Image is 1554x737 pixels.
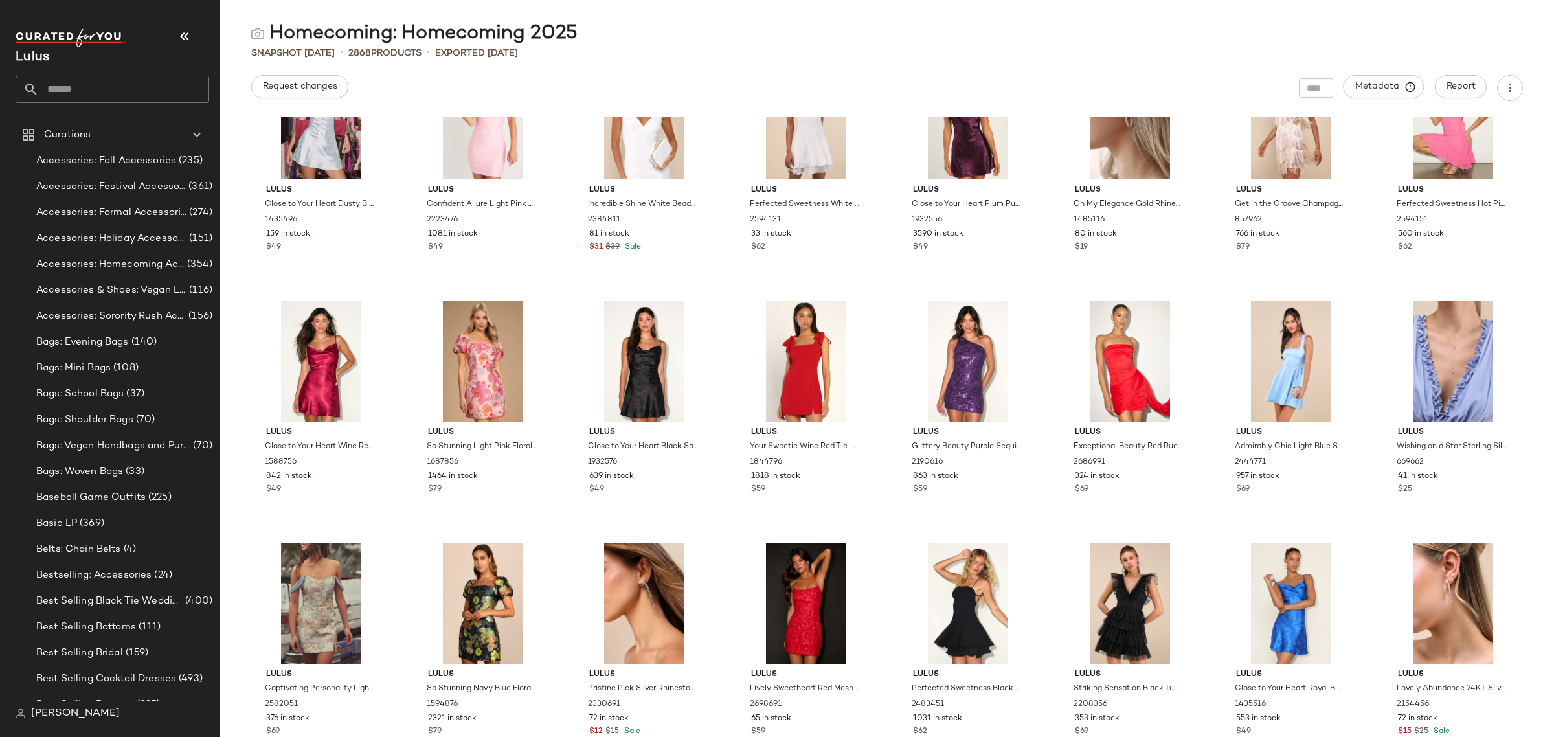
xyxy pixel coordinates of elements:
[913,713,962,725] span: 1031 in stock
[912,199,1022,210] span: Close to Your Heart Plum Purple Satin Jacquard Cowl Slip Dress
[251,27,264,40] img: svg%3e
[741,543,872,664] img: 2698691_01_hero_2025-07-07.jpg
[750,214,781,226] span: 2594131
[427,45,430,61] span: •
[186,179,212,194] span: (361)
[36,335,129,350] span: Bags: Evening Bags
[36,179,186,194] span: Accessories: Festival Accessories
[589,669,699,681] span: Lulus
[622,243,641,251] span: Sale
[1074,699,1107,710] span: 2208356
[427,683,537,695] span: So Stunning Navy Blue Floral Jacquard Puff Sleeve Mini Dress
[190,438,212,453] span: (70)
[1226,301,1357,422] img: 11792481_2444771.jpg
[16,29,126,47] img: cfy_white_logo.C9jOOHJF.svg
[1398,242,1412,253] span: $62
[588,699,620,710] span: 2330691
[579,301,710,422] img: 1932576_2_02_front_Retakes_2025-07-29.jpg
[266,185,376,196] span: Lulus
[129,335,157,350] span: (140)
[750,683,860,695] span: Lively Sweetheart Red Mesh Embroidered Lace-Up Mini Dress
[1388,301,1518,422] img: 12589741_669662.jpg
[186,231,212,246] span: (151)
[262,82,337,92] span: Request changes
[1398,471,1438,482] span: 41 in stock
[1388,543,1518,664] img: 12589881_2154456.jpg
[251,75,348,98] button: Request changes
[913,242,928,253] span: $49
[589,242,603,253] span: $31
[265,441,375,453] span: Close to Your Heart Wine Red Satin Jacquard Cowl Slip Dress
[622,727,640,736] span: Sale
[340,45,343,61] span: •
[579,543,710,664] img: 11085321_2330691.jpg
[428,427,538,438] span: Lulus
[912,683,1022,695] span: Perfected Sweetness Black Pleated Tiered Mini Dress
[31,706,120,721] span: [PERSON_NAME]
[266,669,376,681] span: Lulus
[36,257,185,272] span: Accessories: Homecoming Accessories
[1398,713,1437,725] span: 72 in stock
[266,229,310,240] span: 159 in stock
[1344,75,1424,98] button: Metadata
[1398,484,1412,495] span: $25
[428,669,538,681] span: Lulus
[77,516,104,531] span: (369)
[36,153,176,168] span: Accessories: Fall Accessories
[36,438,190,453] span: Bags: Vegan Handbags and Purses
[183,594,212,609] span: (400)
[266,242,281,253] span: $49
[36,646,123,661] span: Best Selling Bridal
[123,464,144,479] span: (33)
[266,713,310,725] span: 376 in stock
[36,387,124,402] span: Bags: School Bags
[1236,427,1346,438] span: Lulus
[1435,75,1487,98] button: Report
[913,484,927,495] span: $59
[751,471,800,482] span: 1818 in stock
[1235,683,1345,695] span: Close to Your Heart Royal Blue Satin Jacquard Cowl Slip Dress
[36,283,186,298] span: Accessories & Shoes: Vegan Leather
[588,214,620,226] span: 2384811
[1075,471,1120,482] span: 324 in stock
[36,231,186,246] span: Accessories: Holiday Accessories
[36,672,176,686] span: Best Selling Cocktail Dresses
[427,457,458,468] span: 1687856
[750,457,782,468] span: 1844796
[1398,427,1508,438] span: Lulus
[1074,214,1105,226] span: 1485116
[152,568,172,583] span: (24)
[589,229,629,240] span: 81 in stock
[176,153,203,168] span: (235)
[1075,713,1120,725] span: 353 in stock
[605,242,620,253] span: $39
[36,568,152,583] span: Bestselling: Accessories
[427,699,458,710] span: 1594876
[36,542,121,557] span: Belts: Chain Belts
[1074,683,1184,695] span: Striking Sensation Black Tulle Tiered Ruffled Mini Dress
[36,205,186,220] span: Accessories: Formal Accessories
[1075,229,1117,240] span: 80 in stock
[1398,185,1508,196] span: Lulus
[427,441,537,453] span: So Stunning Light Pink Floral Jacquard Puff Sleeve Mini Dres
[1074,199,1184,210] span: Oh My Elegance Gold Rhinestone Hoop Earrings
[185,257,212,272] span: (354)
[751,427,861,438] span: Lulus
[428,471,478,482] span: 1464 in stock
[111,361,139,376] span: (108)
[1075,669,1185,681] span: Lulus
[124,387,144,402] span: (37)
[36,464,123,479] span: Bags: Woven Bags
[913,427,1023,438] span: Lulus
[428,242,443,253] span: $49
[589,185,699,196] span: Lulus
[266,471,312,482] span: 842 in stock
[1236,242,1250,253] span: $79
[588,441,698,453] span: Close to Your Heart Black Satin Jacquard Cowl Slip Dress
[751,669,861,681] span: Lulus
[1236,185,1346,196] span: Lulus
[751,229,791,240] span: 33 in stock
[913,471,958,482] span: 863 in stock
[1235,457,1266,468] span: 2444771
[146,490,172,505] span: (225)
